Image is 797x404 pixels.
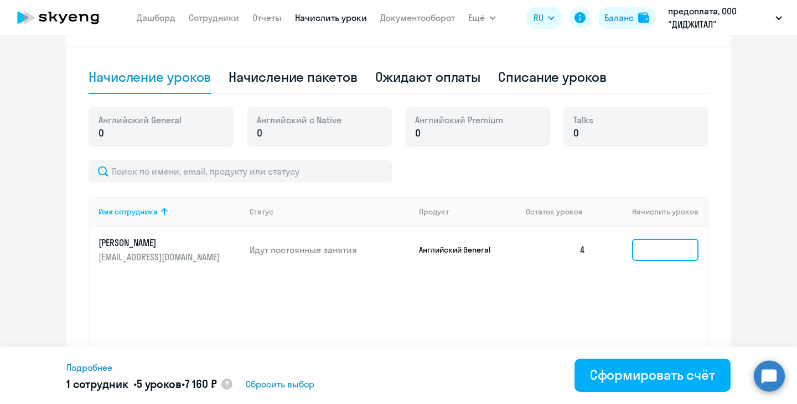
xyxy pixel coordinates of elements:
td: 4 [517,227,594,273]
span: Подробнее [66,361,112,374]
div: Начисление пакетов [229,68,357,86]
div: Списание уроков [498,68,607,86]
span: Talks [573,114,593,126]
div: Продукт [419,207,517,217]
span: Остаток уроков [526,207,583,217]
button: Балансbalance [598,7,656,29]
div: Ожидают оплаты [375,68,481,86]
a: Отчеты [252,12,282,23]
div: Сформировать счёт [590,366,715,384]
span: 0 [99,126,104,140]
div: Статус [250,207,273,217]
p: [PERSON_NAME] [99,237,222,249]
p: Идут постоянные занятия [250,244,410,256]
span: 0 [257,126,262,140]
span: RU [534,11,544,24]
div: Имя сотрудника [99,207,158,217]
img: balance [638,12,649,23]
button: Сформировать счёт [575,359,731,392]
a: Дашборд [137,12,175,23]
div: Баланс [604,11,634,24]
div: Статус [250,207,410,217]
span: Сбросить выбор [246,377,314,391]
span: Английский с Native [257,114,341,126]
span: Английский Premium [415,114,503,126]
button: Ещё [468,7,496,29]
p: предоплата, ООО "ДИДЖИТАЛ" [668,4,771,31]
a: Начислить уроки [295,12,367,23]
input: Поиск по имени, email, продукту или статусу [89,160,392,182]
span: 7 160 ₽ [185,377,217,391]
h5: 1 сотрудник • • [66,376,217,392]
span: Ещё [468,11,485,24]
span: 0 [415,126,421,140]
div: Продукт [419,207,449,217]
button: предоплата, ООО "ДИДЖИТАЛ" [663,4,788,31]
p: Английский General [419,245,502,255]
div: Имя сотрудника [99,207,241,217]
a: Документооборот [380,12,455,23]
th: Начислить уроков [594,197,707,227]
a: Сотрудники [189,12,239,23]
span: Английский General [99,114,182,126]
span: 0 [573,126,579,140]
span: 5 уроков [137,377,182,391]
a: [PERSON_NAME][EMAIL_ADDRESS][DOMAIN_NAME] [99,237,241,263]
div: Остаток уроков [526,207,594,217]
p: [EMAIL_ADDRESS][DOMAIN_NAME] [99,251,222,263]
button: RU [526,7,562,29]
div: Начисление уроков [89,68,211,86]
